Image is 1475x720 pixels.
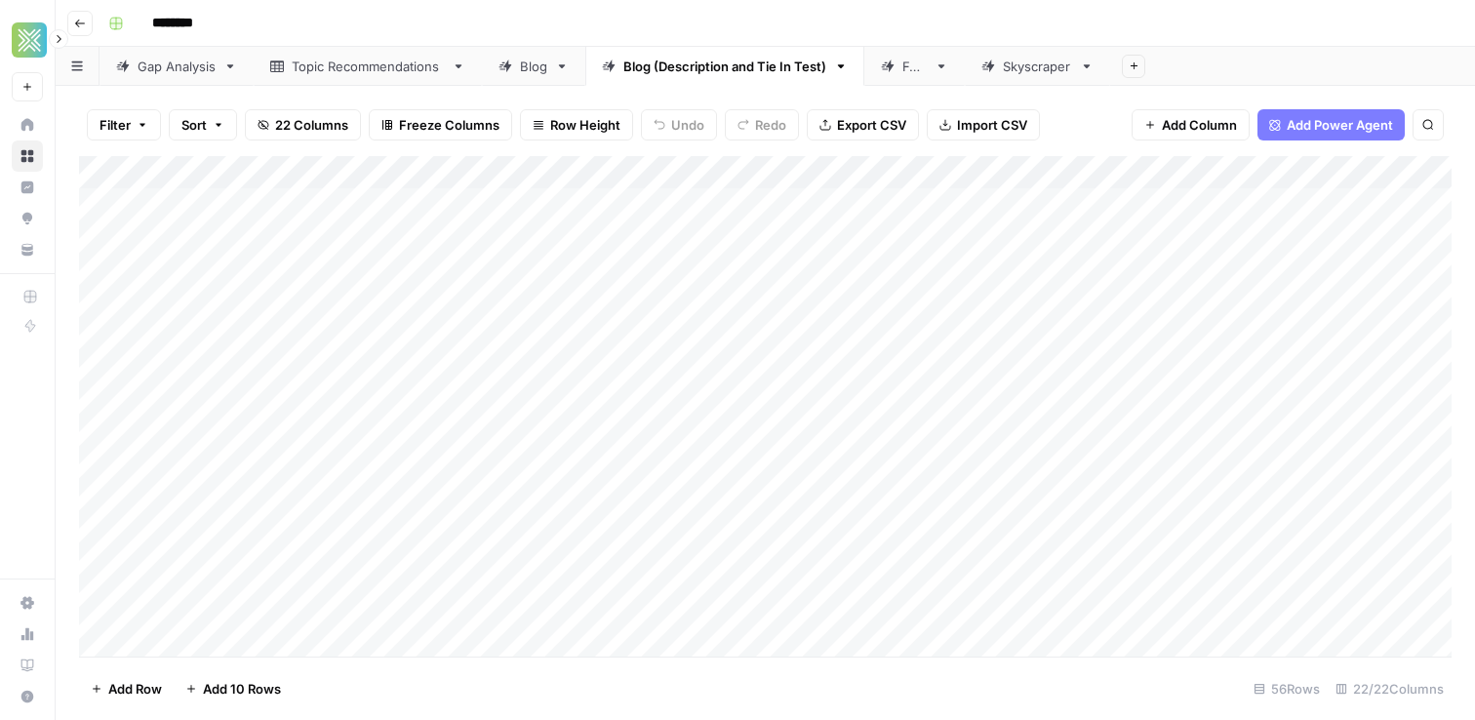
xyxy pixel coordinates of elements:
button: Undo [641,109,717,140]
button: Add Column [1132,109,1250,140]
a: Topic Recommendations [254,47,482,86]
a: Browse [12,140,43,172]
span: Import CSV [957,115,1027,135]
a: FAQ [864,47,965,86]
span: 22 Columns [275,115,348,135]
a: Usage [12,619,43,650]
span: Export CSV [837,115,906,135]
button: Import CSV [927,109,1040,140]
a: Insights [12,172,43,203]
span: Add 10 Rows [203,679,281,699]
span: Add Row [108,679,162,699]
div: 22/22 Columns [1328,673,1452,704]
span: Add Power Agent [1287,115,1393,135]
a: Gap Analysis [100,47,254,86]
div: 56 Rows [1246,673,1328,704]
button: Help + Support [12,681,43,712]
a: Opportunities [12,203,43,234]
div: Blog [520,57,547,76]
button: Export CSV [807,109,919,140]
div: Blog (Description and Tie In Test) [623,57,826,76]
a: Blog (Description and Tie In Test) [585,47,864,86]
button: Freeze Columns [369,109,512,140]
button: Add Power Agent [1257,109,1405,140]
span: Add Column [1162,115,1237,135]
a: Blog [482,47,585,86]
div: Topic Recommendations [292,57,444,76]
button: Sort [169,109,237,140]
span: Row Height [550,115,620,135]
button: Workspace: Xponent21 [12,16,43,64]
img: Xponent21 Logo [12,22,47,58]
a: Your Data [12,234,43,265]
a: Home [12,109,43,140]
span: Filter [100,115,131,135]
a: Skyscraper [965,47,1110,86]
span: Freeze Columns [399,115,499,135]
span: Undo [671,115,704,135]
div: FAQ [902,57,927,76]
div: Skyscraper [1003,57,1072,76]
button: Filter [87,109,161,140]
button: Redo [725,109,799,140]
button: Add 10 Rows [174,673,293,704]
button: Add Row [79,673,174,704]
a: Settings [12,587,43,619]
span: Sort [181,115,207,135]
div: Gap Analysis [138,57,216,76]
span: Redo [755,115,786,135]
button: Row Height [520,109,633,140]
a: Learning Hub [12,650,43,681]
button: 22 Columns [245,109,361,140]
